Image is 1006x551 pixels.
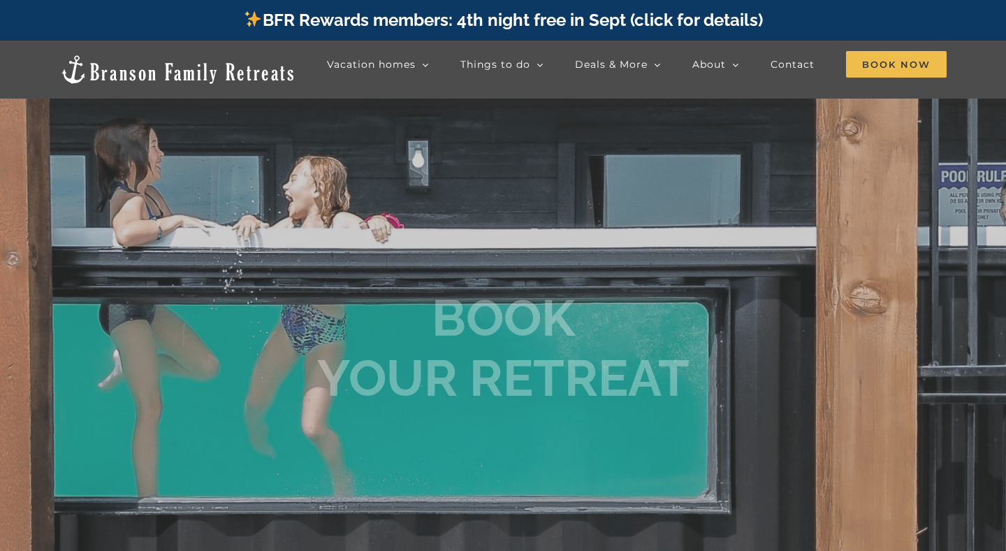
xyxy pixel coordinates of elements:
a: Book Now [846,50,947,78]
img: Branson Family Retreats Logo [59,54,296,85]
span: Things to do [460,59,530,69]
a: Deals & More [575,50,661,78]
span: About [692,59,726,69]
a: About [692,50,739,78]
a: BFR Rewards members: 4th night free in Sept (click for details) [243,10,762,30]
a: Contact [771,50,815,78]
img: ✨ [245,10,261,27]
span: Book Now [846,51,947,78]
span: Vacation homes [327,59,416,69]
span: Contact [771,59,815,69]
span: Deals & More [575,59,648,69]
nav: Main Menu [327,50,947,78]
a: Vacation homes [327,50,429,78]
b: BOOK YOUR RETREAT [317,288,690,408]
a: Things to do [460,50,544,78]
